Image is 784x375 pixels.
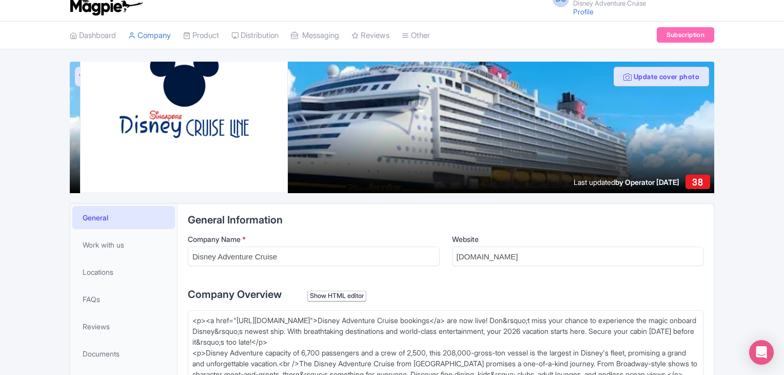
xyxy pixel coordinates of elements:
[188,288,282,301] span: Company Overview
[749,340,774,365] div: Open Intercom Messenger
[452,235,479,243] span: Website
[183,22,219,50] a: Product
[72,233,175,256] a: Work with us
[657,27,714,43] a: Subscription
[83,294,100,305] span: FAQs
[83,348,120,359] span: Documents
[574,177,679,188] div: Last updated
[72,315,175,338] a: Reviews
[692,177,703,188] span: 38
[83,321,110,332] span: Reviews
[83,239,124,250] span: Work with us
[72,288,175,311] a: FAQs
[291,22,339,50] a: Messaging
[188,214,703,226] h2: General Information
[72,206,175,229] a: General
[83,212,108,223] span: General
[188,235,241,243] span: Company Name
[402,22,430,50] a: Other
[101,19,266,184] img: dxfenvivqx5rujlgjlr1.png
[614,67,709,86] button: Update cover photo
[231,22,279,50] a: Distribution
[72,342,175,365] a: Documents
[75,67,126,86] a: View as visitor
[351,22,389,50] a: Reviews
[307,291,366,302] div: Show HTML editor
[615,178,679,186] span: by Operator [DATE]
[72,260,175,284] a: Locations
[573,7,594,16] a: Profile
[128,22,171,50] a: Company
[83,267,113,277] span: Locations
[70,22,116,50] a: Dashboard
